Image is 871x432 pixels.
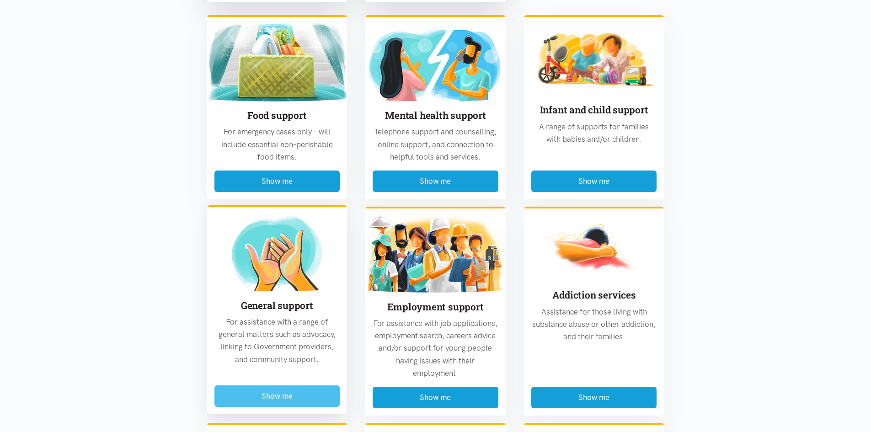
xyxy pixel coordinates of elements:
[531,288,657,302] h3: Addiction services
[531,103,657,117] h3: Infant and child support
[531,171,657,192] button: Show me
[214,299,340,312] h3: General support
[214,316,340,366] p: For assistance with a range of general matters such as advocacy, linking to Government providers,...
[214,385,340,407] button: Show me
[373,126,498,163] p: Telephone support and counselling, online support, and connection to helpful tools and services.
[531,306,657,343] p: Assistance for those living with substance abuse or other addiction, and their families.
[214,109,340,122] h3: Food support
[373,171,498,192] button: Show me
[373,109,498,122] h3: Mental health support
[214,171,340,192] button: Show me
[214,126,340,163] p: For emergency cases only – will include essential non-perishable food items.
[531,387,657,408] button: Show me
[373,300,498,314] h3: Employment support
[531,121,657,145] p: A range of supports for families with babies and/or children.
[373,317,498,379] p: For assistance with job applications, employment search, careers advice and/or support for young ...
[373,387,498,408] button: Show me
